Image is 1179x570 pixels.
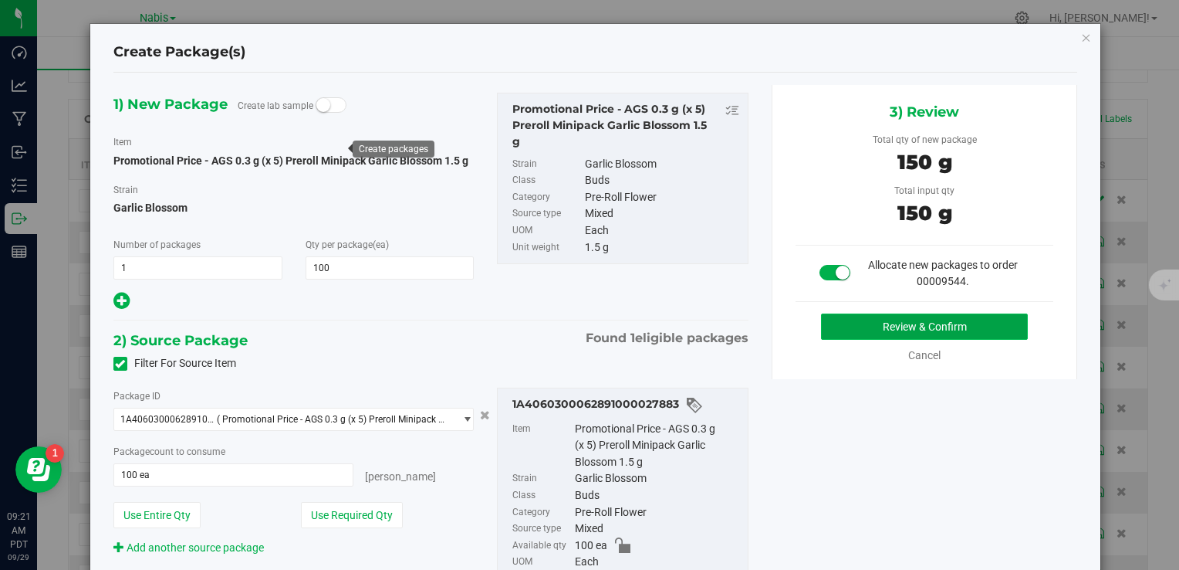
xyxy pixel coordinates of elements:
[113,502,201,528] button: Use Entire Qty
[238,94,313,117] label: Create lab sample
[113,541,264,554] a: Add another source package
[113,196,475,219] span: Garlic Blossom
[897,150,952,175] span: 150 g
[890,100,959,124] span: 3) Review
[113,42,245,63] h4: Create Package(s)
[306,257,474,279] input: 100
[454,409,473,430] span: select
[512,521,571,538] label: Source type
[113,329,248,352] span: 2) Source Package
[512,239,582,256] label: Unit weight
[585,156,739,173] div: Garlic Blossom
[894,185,954,196] span: Total input qty
[868,259,1018,287] span: Allocate new packages to order 00009544.
[512,421,571,471] label: Item
[113,154,468,167] span: Promotional Price - AGS 0.3 g (x 5) Preroll Minipack Garlic Blossom 1.5 g
[512,189,582,206] label: Category
[575,504,740,521] div: Pre-Roll Flower
[575,487,740,504] div: Buds
[113,239,201,250] span: Number of packages
[897,201,952,226] span: 150 g
[630,331,635,345] span: 1
[585,205,739,222] div: Mixed
[46,444,64,463] iframe: Resource center unread badge
[575,538,607,555] span: 100 ea
[114,257,282,279] input: 1
[475,404,495,426] button: Cancel button
[512,156,582,173] label: Strain
[575,470,740,487] div: Garlic Blossom
[113,135,132,149] label: Item
[512,538,571,555] label: Available qty
[120,414,217,425] span: 1A4060300062891000027883
[113,446,225,457] span: Package to consume
[585,239,739,256] div: 1.5 g
[512,470,571,487] label: Strain
[585,222,739,239] div: Each
[575,421,740,471] div: Promotional Price - AGS 0.3 g (x 5) Preroll Minipack Garlic Blossom 1.5 g
[373,239,389,250] span: (ea)
[512,222,582,239] label: UOM
[306,239,389,250] span: Qty per package
[821,314,1028,340] button: Review & Confirm
[585,172,739,189] div: Buds
[512,172,582,189] label: Class
[873,134,977,145] span: Total qty of new package
[512,504,571,521] label: Category
[585,189,739,206] div: Pre-Roll Flower
[217,414,448,425] span: ( Promotional Price - AGS 0.3 g (x 5) Preroll Minipack Garlic Blossom 1.5 g )
[575,521,740,538] div: Mixed
[114,464,353,486] input: 100 ea
[512,101,739,150] div: Promotional Price - AGS 0.3 g (x 5) Preroll Minipack Garlic Blossom 1.5 g
[150,446,174,457] span: count
[113,391,160,402] span: Package ID
[512,205,582,222] label: Source type
[301,502,403,528] button: Use Required Qty
[586,329,748,348] span: Found eligible packages
[365,470,436,483] span: [PERSON_NAME]
[113,297,130,310] span: Add new output
[512,396,739,415] div: 1A4060300062891000027883
[15,446,62,493] iframe: Resource center
[512,487,571,504] label: Class
[359,144,428,154] div: Create packages
[113,355,236,372] label: Filter For Source Item
[908,349,941,361] a: Cancel
[113,93,228,116] span: 1) New Package
[113,183,138,197] label: Strain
